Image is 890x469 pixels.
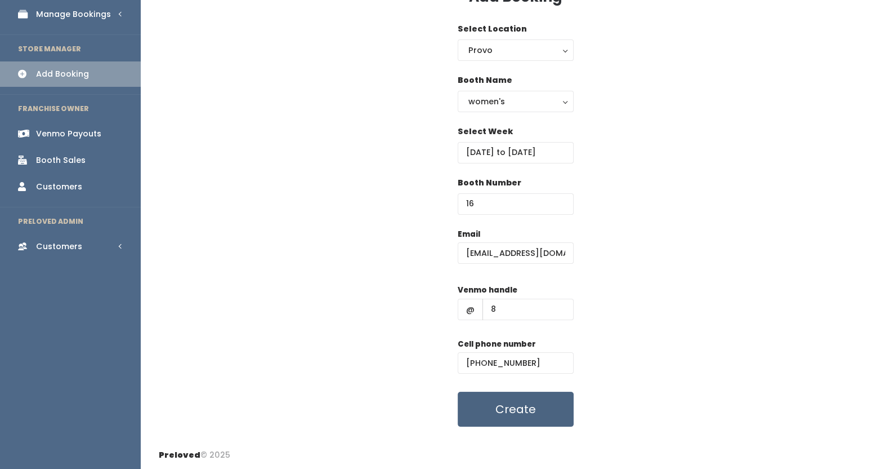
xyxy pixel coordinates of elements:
input: Select week [458,142,574,163]
div: Add Booking [36,68,89,80]
div: © 2025 [159,440,230,461]
label: Select Week [458,126,513,138]
label: Select Location [458,23,527,35]
div: Customers [36,241,82,253]
input: (___) ___-____ [458,352,574,374]
label: Email [458,229,480,240]
label: Booth Number [458,177,521,189]
button: women's [458,91,574,112]
span: Preloved [159,449,200,461]
input: @ . [458,242,574,264]
div: Provo [468,44,563,56]
div: Customers [36,181,82,193]
span: @ [458,299,483,320]
label: Booth Name [458,74,512,86]
div: Manage Bookings [36,8,111,20]
div: Booth Sales [36,154,86,166]
label: Cell phone number [458,339,536,350]
label: Venmo handle [458,285,517,296]
div: Venmo Payouts [36,128,101,140]
input: Booth Number [458,193,574,215]
div: women's [468,95,563,108]
button: Create [458,392,574,427]
button: Provo [458,39,574,61]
